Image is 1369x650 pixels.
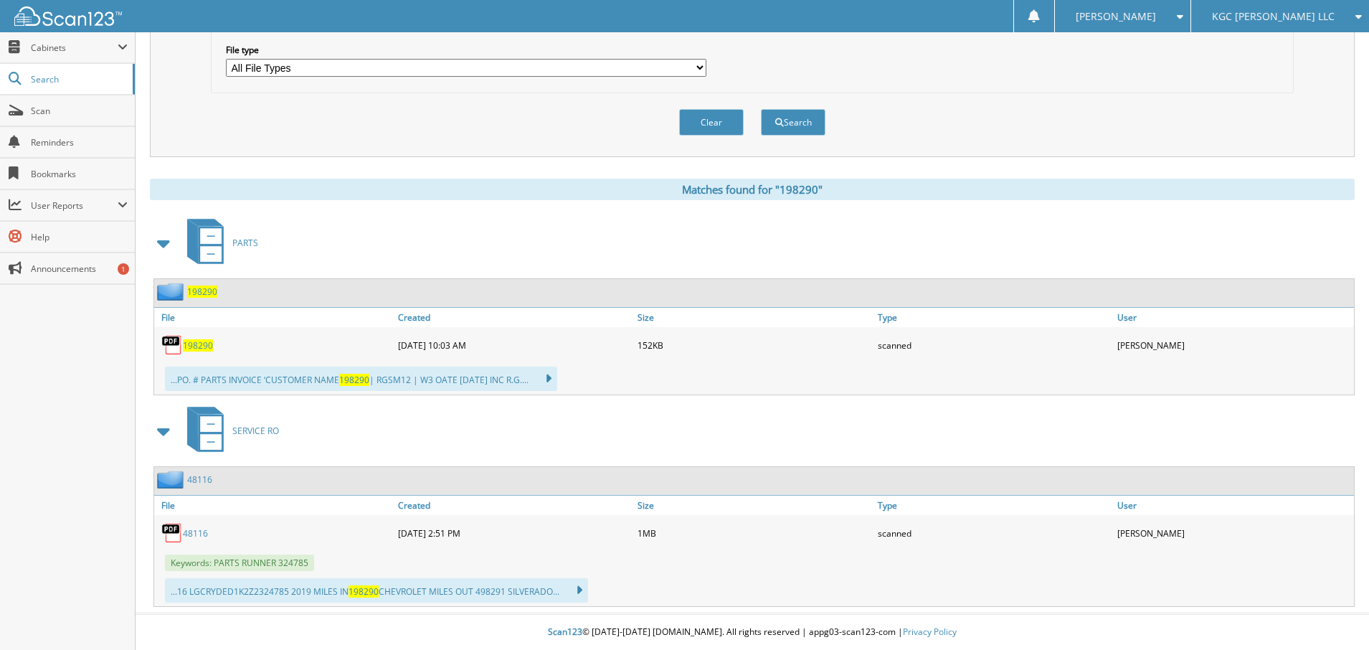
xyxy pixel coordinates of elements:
[165,555,314,571] span: Keywords: PARTS RUNNER 324785
[394,308,635,327] a: Created
[1114,331,1354,359] div: [PERSON_NAME]
[874,331,1114,359] div: scanned
[179,215,258,271] a: PARTS
[150,179,1355,200] div: Matches found for "198290"
[349,585,379,598] span: 198290
[874,308,1114,327] a: Type
[232,425,279,437] span: SERVICE RO
[874,496,1114,515] a: Type
[187,474,212,486] a: 48116
[1297,581,1369,650] iframe: Chat Widget
[394,331,635,359] div: [DATE] 10:03 AM
[232,237,258,249] span: PARTS
[339,374,369,386] span: 198290
[1114,496,1354,515] a: User
[179,402,279,459] a: SERVICE RO
[165,367,557,391] div: ...PO. # PARTS INVOICE ‘CUSTOMER NAME | RGSM12 | W3 OATE [DATE] INC R.G....
[1212,12,1335,21] span: KGC [PERSON_NAME] LLC
[31,42,118,54] span: Cabinets
[183,527,208,540] a: 48116
[31,105,128,117] span: Scan
[154,496,394,515] a: File
[634,331,874,359] div: 152KB
[548,626,582,638] span: Scan123
[187,286,217,298] a: 198290
[634,308,874,327] a: Size
[31,263,128,275] span: Announcements
[394,496,635,515] a: Created
[157,283,187,301] img: folder2.png
[161,522,183,544] img: PDF.png
[1076,12,1156,21] span: [PERSON_NAME]
[161,334,183,356] img: PDF.png
[226,44,706,56] label: File type
[154,308,394,327] a: File
[1114,308,1354,327] a: User
[394,519,635,547] div: [DATE] 2:51 PM
[31,136,128,149] span: Reminders
[1114,519,1354,547] div: [PERSON_NAME]
[634,496,874,515] a: Size
[679,109,744,136] button: Clear
[903,626,957,638] a: Privacy Policy
[157,471,187,489] img: folder2.png
[634,519,874,547] div: 1MB
[14,6,122,26] img: scan123-logo-white.svg
[183,339,213,352] a: 198290
[761,109,825,136] button: Search
[874,519,1114,547] div: scanned
[136,615,1369,650] div: © [DATE]-[DATE] [DOMAIN_NAME]. All rights reserved | appg03-scan123-com |
[31,231,128,243] span: Help
[31,168,128,180] span: Bookmarks
[31,73,125,85] span: Search
[118,263,129,275] div: 1
[31,199,118,212] span: User Reports
[165,578,588,603] div: ...16 LGCRYDED1K2Z2324785 2019 MILES IN CHEVROLET MILES OUT 498291 SILVERADO...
